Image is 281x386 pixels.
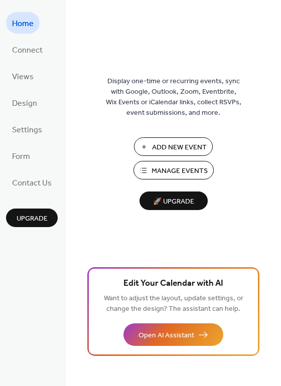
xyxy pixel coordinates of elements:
[104,292,243,316] span: Want to adjust the layout, update settings, or change the design? The assistant can help.
[12,149,30,164] span: Form
[6,92,43,113] a: Design
[12,96,37,111] span: Design
[134,137,213,156] button: Add New Event
[6,12,40,34] a: Home
[6,65,40,87] a: Views
[123,323,223,346] button: Open AI Assistant
[6,118,48,140] a: Settings
[152,142,207,153] span: Add New Event
[6,39,49,60] a: Connect
[17,214,48,224] span: Upgrade
[123,277,223,291] span: Edit Your Calendar with AI
[12,69,34,85] span: Views
[139,191,208,210] button: 🚀 Upgrade
[6,209,58,227] button: Upgrade
[133,161,214,179] button: Manage Events
[138,330,194,341] span: Open AI Assistant
[12,16,34,32] span: Home
[12,43,43,58] span: Connect
[146,195,202,209] span: 🚀 Upgrade
[152,166,208,176] span: Manage Events
[6,145,36,166] a: Form
[6,171,58,193] a: Contact Us
[12,175,52,191] span: Contact Us
[106,76,241,118] span: Display one-time or recurring events, sync with Google, Outlook, Zoom, Eventbrite, Wix Events or ...
[12,122,42,138] span: Settings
